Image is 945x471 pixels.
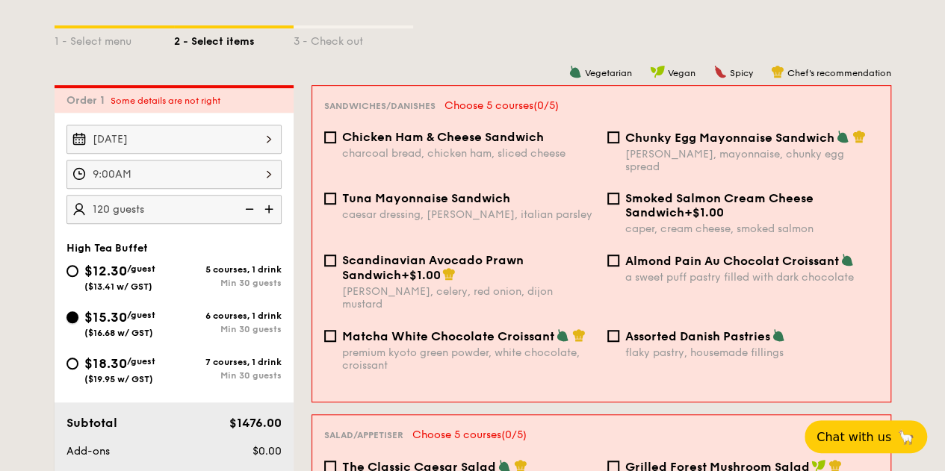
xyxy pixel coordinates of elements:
[174,278,282,288] div: Min 30 guests
[84,281,152,292] span: ($13.41 w/ GST)
[607,255,619,266] input: Almond Pain Au Chocolat Croissanta sweet puff pastry filled with dark chocolate
[324,101,436,111] span: Sandwiches/Danishes
[401,268,441,282] span: +$1.00
[55,28,174,49] div: 1 - Select menu
[342,191,510,205] span: Tuna Mayonnaise Sandwich
[84,374,153,384] span: ($19.95 w/ GST)
[625,191,814,219] span: Smoked Salmon Cream Cheese Sandwich
[66,125,282,154] input: Event date
[568,65,582,78] img: icon-vegetarian.fe4039eb.svg
[252,445,281,458] span: $0.00
[625,346,879,359] div: flaky pastry, housemade fillings
[607,193,619,205] input: Smoked Salmon Cream Cheese Sandwich+$1.00caper, cream cheese, smoked salmon
[127,356,155,366] span: /guest
[84,263,127,279] span: $12.30
[533,99,559,112] span: (0/5)
[730,68,753,78] span: Spicy
[174,357,282,367] div: 7 courses, 1 drink
[412,428,527,441] span: Choose 5 courses
[713,65,727,78] img: icon-spicy.37a8142b.svg
[501,428,527,441] span: (0/5)
[817,430,891,444] span: Chat with us
[625,131,834,145] span: Chunky Egg Mayonnaise Sandwich
[342,329,554,343] span: Matcha White Chocolate Croissant
[111,96,220,106] span: Some details are not right
[66,445,110,458] span: Add-ons
[84,328,153,338] span: ($16.68 w/ GST)
[324,430,403,440] span: Salad/Appetiser
[66,160,282,189] input: Event time
[650,65,665,78] img: icon-vegan.f8ff3823.svg
[324,193,336,205] input: Tuna Mayonnaise Sandwichcaesar dressing, [PERSON_NAME], italian parsley
[84,355,127,372] span: $18.30
[174,28,294,49] div: 2 - Select items
[607,131,619,143] input: Chunky Egg Mayonnaise Sandwich[PERSON_NAME], mayonnaise, chunky egg spread
[625,329,770,343] span: Assorted Danish Pastries
[259,195,282,223] img: icon-add.58712e84.svg
[66,358,78,369] input: $18.30/guest($19.95 w/ GST)7 courses, 1 drinkMin 30 guests
[324,255,336,266] input: Scandinavian Avocado Prawn Sandwich+$1.00[PERSON_NAME], celery, red onion, dijon mustard
[127,263,155,274] span: /guest
[84,309,127,325] span: $15.30
[852,130,866,143] img: icon-chef-hat.a58ddaea.svg
[625,222,879,235] div: caper, cream cheese, smoked salmon
[342,285,595,311] div: [PERSON_NAME], celery, red onion, dijon mustard
[684,205,724,219] span: +$1.00
[342,130,544,144] span: Chicken Ham & Cheese Sandwich
[787,68,891,78] span: Chef's recommendation
[66,195,282,224] input: Number of guests
[66,265,78,277] input: $12.30/guest($13.41 w/ GST)5 courses, 1 drinkMin 30 guests
[771,65,784,78] img: icon-chef-hat.a58ddaea.svg
[585,68,632,78] span: Vegetarian
[66,242,148,255] span: High Tea Buffet
[174,324,282,334] div: Min 30 guests
[229,416,281,430] span: $1476.00
[66,94,111,107] span: Order 1
[556,328,569,342] img: icon-vegetarian.fe4039eb.svg
[805,420,927,453] button: Chat with us🦙
[342,346,595,372] div: premium kyoto green powder, white chocolate, croissant
[174,311,282,321] div: 6 courses, 1 drink
[607,330,619,342] input: Assorted Danish Pastriesflaky pastry, housemade fillings
[772,328,785,342] img: icon-vegetarian.fe4039eb.svg
[840,253,854,266] img: icon-vegetarian.fe4039eb.svg
[66,311,78,323] input: $15.30/guest($16.68 w/ GST)6 courses, 1 drinkMin 30 guests
[127,310,155,320] span: /guest
[836,130,849,143] img: icon-vegetarian.fe4039eb.svg
[625,148,879,173] div: [PERSON_NAME], mayonnaise, chunky egg spread
[66,416,117,430] span: Subtotal
[324,131,336,143] input: Chicken Ham & Cheese Sandwichcharcoal bread, chicken ham, sliced cheese
[324,330,336,342] input: Matcha White Chocolate Croissantpremium kyoto green powder, white chocolate, croissant
[444,99,559,112] span: Choose 5 courses
[668,68,695,78] span: Vegan
[237,195,259,223] img: icon-reduce.1d2dbef1.svg
[897,428,915,446] span: 🦙
[442,267,456,281] img: icon-chef-hat.a58ddaea.svg
[294,28,413,49] div: 3 - Check out
[342,147,595,160] div: charcoal bread, chicken ham, sliced cheese
[174,264,282,275] div: 5 courses, 1 drink
[625,254,839,268] span: Almond Pain Au Chocolat Croissant
[342,253,524,282] span: Scandinavian Avocado Prawn Sandwich
[342,208,595,221] div: caesar dressing, [PERSON_NAME], italian parsley
[625,271,879,284] div: a sweet puff pastry filled with dark chocolate
[572,328,586,342] img: icon-chef-hat.a58ddaea.svg
[174,370,282,381] div: Min 30 guests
